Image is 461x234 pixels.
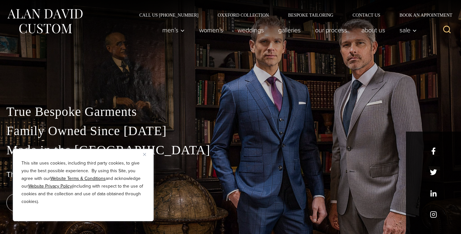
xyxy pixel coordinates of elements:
img: Close [143,153,146,156]
p: True Bespoke Garments Family Owned Since [DATE] Made in the [GEOGRAPHIC_DATA] [6,102,455,160]
a: Contact Us [343,13,390,17]
a: About Us [354,24,392,36]
a: weddings [230,24,271,36]
nav: Primary Navigation [155,24,420,36]
img: Alan David Custom [6,7,83,36]
nav: Secondary Navigation [130,13,455,17]
a: Women’s [192,24,230,36]
button: Close [143,150,151,158]
h1: The Best Custom Suits NYC Has to Offer [6,170,455,179]
a: book an appointment [6,194,96,212]
a: Website Privacy Policy [28,183,72,190]
p: This site uses cookies, including third party cookies, to give you the best possible experience. ... [21,159,145,206]
a: Call Us [PHONE_NUMBER] [130,13,208,17]
a: Galleries [271,24,308,36]
a: Website Terms & Conditions [50,175,106,182]
span: Sale [400,27,417,33]
a: Bespoke Tailoring [279,13,343,17]
a: Oxxford Collection [208,13,279,17]
a: Book an Appointment [390,13,455,17]
button: View Search Form [439,22,455,38]
span: Men’s [162,27,185,33]
a: Our Process [308,24,354,36]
